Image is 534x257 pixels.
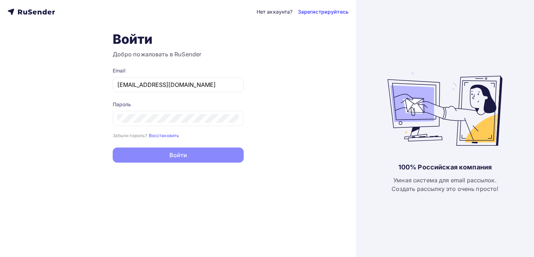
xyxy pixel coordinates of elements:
[113,133,147,138] small: Забыли пароль?
[113,148,244,163] button: Войти
[117,80,239,89] input: Укажите свой email
[149,133,179,138] small: Восстановить
[113,67,244,74] div: Email
[298,8,348,15] a: Зарегистрируйтесь
[113,50,244,59] h3: Добро пожаловать в RuSender
[149,132,179,138] a: Восстановить
[257,8,293,15] div: Нет аккаунта?
[113,101,244,108] div: Пароль
[113,31,244,47] h1: Войти
[398,163,492,172] div: 100% Российская компания
[392,176,499,193] div: Умная система для email рассылок. Создать рассылку это очень просто!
